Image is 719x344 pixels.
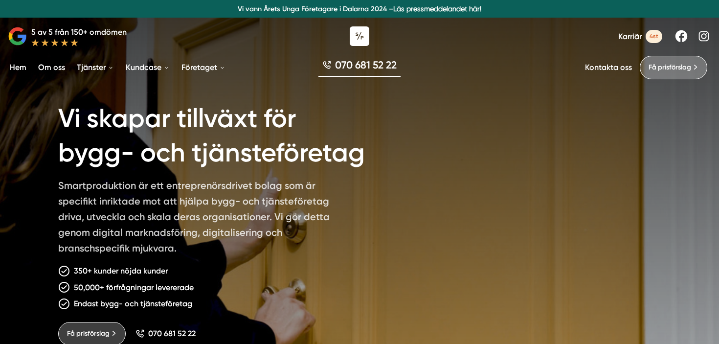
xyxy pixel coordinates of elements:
h1: Vi skapar tillväxt för bygg- och tjänsteföretag [58,90,400,178]
p: Smartproduktion är ett entreprenörsdrivet bolag som är specifikt inriktade mot att hjälpa bygg- o... [58,178,340,260]
a: Om oss [36,55,67,80]
span: 070 681 52 22 [335,58,397,72]
span: Få prisförslag [67,328,110,339]
a: Tjänster [75,55,116,80]
p: 350+ kunder nöjda kunder [74,265,168,277]
a: Hem [8,55,28,80]
a: Kundcase [124,55,172,80]
a: Karriär 4st [618,30,662,43]
a: Kontakta oss [585,63,632,72]
a: Få prisförslag [640,56,707,79]
p: Endast bygg- och tjänsteföretag [74,298,192,310]
p: 50,000+ förfrågningar levererade [74,281,194,294]
span: 070 681 52 22 [148,329,196,338]
a: 070 681 52 22 [318,58,401,77]
a: 070 681 52 22 [135,329,196,338]
span: 4st [646,30,662,43]
a: Läs pressmeddelandet här! [393,5,481,13]
span: Karriär [618,32,642,41]
span: Få prisförslag [649,62,691,73]
p: 5 av 5 från 150+ omdömen [31,26,127,38]
a: Företaget [180,55,227,80]
p: Vi vann Årets Unga Företagare i Dalarna 2024 – [4,4,715,14]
